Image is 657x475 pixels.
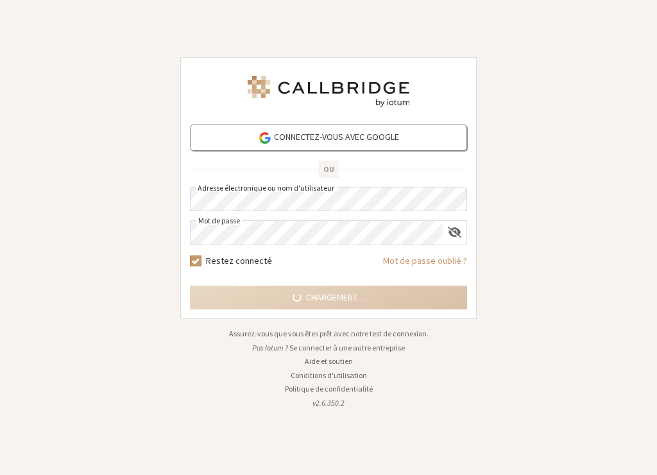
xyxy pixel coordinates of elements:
img: Iotum [245,76,412,107]
button: Se connecter à une autre entreprise [289,342,405,354]
li: v2.6.350.2 [180,397,477,409]
li: Pas Iotum ? [180,342,477,354]
span: Chargement… [306,291,365,304]
div: Afficher le mot de passe [443,221,466,243]
label: Restez connecté [206,254,272,268]
span: OU [319,161,339,178]
a: Connectez-vous avec Google [190,125,467,151]
a: Conditions d'utilisation [291,370,367,380]
a: Aide et soutien [305,356,353,366]
img: google-icon.png [258,131,272,145]
button: Chargement… [190,286,467,309]
input: Adresse électronique ou nom d'utilisateur [190,187,467,211]
input: Mot de passe [191,221,443,245]
a: Mot de passe oublié ? [383,254,467,277]
a: Assurez-vous que vous êtes prêt avec notre test de connexion. [229,329,429,338]
a: Politique de confidentialité [285,384,373,393]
